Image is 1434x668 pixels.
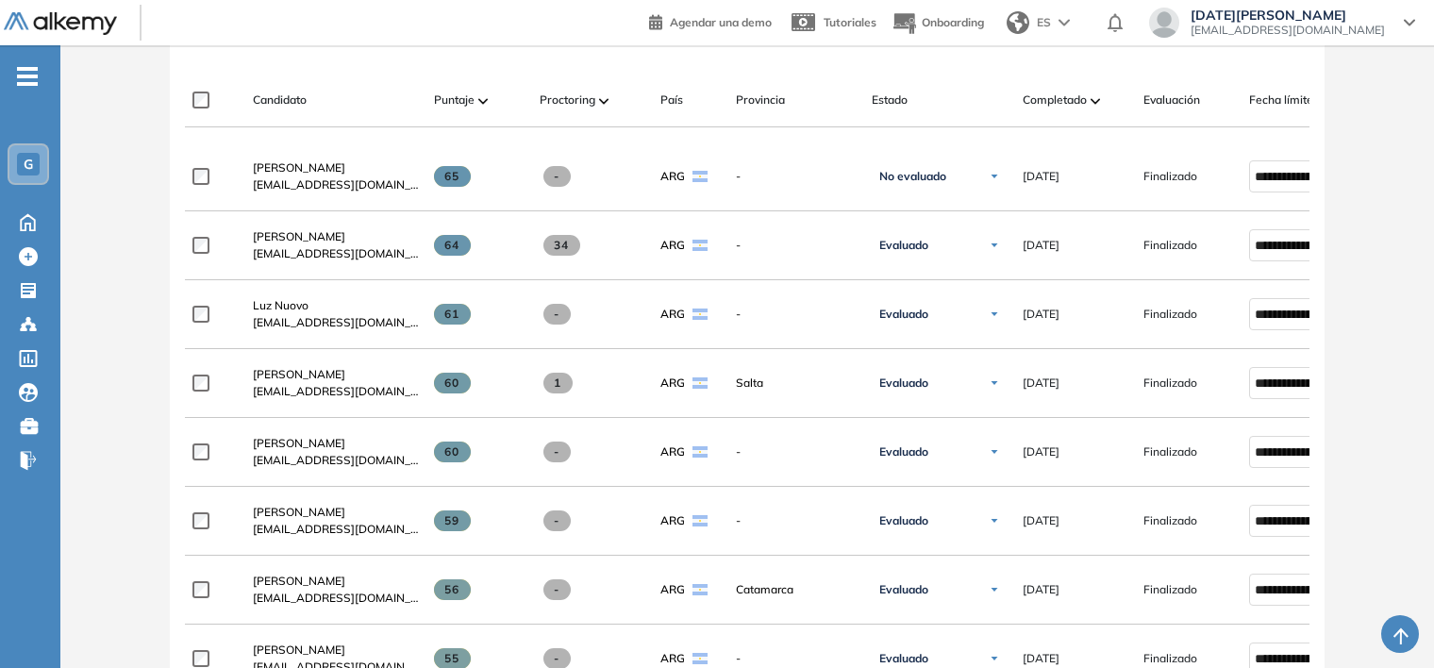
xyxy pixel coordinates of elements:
[434,166,471,187] span: 65
[989,515,1000,526] img: Ícono de flecha
[989,653,1000,664] img: Ícono de flecha
[253,521,419,538] span: [EMAIL_ADDRESS][DOMAIN_NAME]
[736,237,857,254] span: -
[253,367,345,381] span: [PERSON_NAME]
[736,306,857,323] span: -
[1007,11,1029,34] img: world
[543,442,571,462] span: -
[879,169,946,184] span: No evaluado
[434,235,471,256] span: 64
[599,98,609,104] img: [missing "en.ARROW_ALT" translation]
[989,171,1000,182] img: Ícono de flecha
[253,452,419,469] span: [EMAIL_ADDRESS][DOMAIN_NAME]
[989,446,1000,458] img: Ícono de flecha
[1143,375,1197,392] span: Finalizado
[649,9,772,32] a: Agendar una demo
[879,651,928,666] span: Evaluado
[1143,168,1197,185] span: Finalizado
[824,15,876,29] span: Tutoriales
[1023,306,1059,323] span: [DATE]
[1023,443,1059,460] span: [DATE]
[879,238,928,253] span: Evaluado
[253,314,419,331] span: [EMAIL_ADDRESS][DOMAIN_NAME]
[543,166,571,187] span: -
[540,92,595,109] span: Proctoring
[989,240,1000,251] img: Ícono de flecha
[692,446,708,458] img: ARG
[660,306,685,323] span: ARG
[1023,650,1059,667] span: [DATE]
[253,366,419,383] a: [PERSON_NAME]
[1143,237,1197,254] span: Finalizado
[736,512,857,529] span: -
[692,584,708,595] img: ARG
[660,168,685,185] span: ARG
[660,581,685,598] span: ARG
[692,653,708,664] img: ARG
[434,579,471,600] span: 56
[1023,92,1087,109] span: Completado
[1143,512,1197,529] span: Finalizado
[1249,92,1313,109] span: Fecha límite
[24,157,33,172] span: G
[253,436,345,450] span: [PERSON_NAME]
[17,75,38,78] i: -
[1023,237,1059,254] span: [DATE]
[1191,8,1385,23] span: [DATE][PERSON_NAME]
[253,590,419,607] span: [EMAIL_ADDRESS][DOMAIN_NAME]
[989,309,1000,320] img: Ícono de flecha
[989,377,1000,389] img: Ícono de flecha
[922,15,984,29] span: Onboarding
[1091,98,1100,104] img: [missing "en.ARROW_ALT" translation]
[660,650,685,667] span: ARG
[253,383,419,400] span: [EMAIL_ADDRESS][DOMAIN_NAME]
[1023,581,1059,598] span: [DATE]
[253,297,419,314] a: Luz Nuovo
[434,510,471,531] span: 59
[1023,375,1059,392] span: [DATE]
[1143,306,1197,323] span: Finalizado
[253,245,419,262] span: [EMAIL_ADDRESS][DOMAIN_NAME]
[692,515,708,526] img: ARG
[253,229,345,243] span: [PERSON_NAME]
[4,12,117,36] img: Logo
[670,15,772,29] span: Agendar una demo
[543,373,573,393] span: 1
[692,240,708,251] img: ARG
[253,574,345,588] span: [PERSON_NAME]
[879,376,928,391] span: Evaluado
[253,505,345,519] span: [PERSON_NAME]
[434,442,471,462] span: 60
[253,504,419,521] a: [PERSON_NAME]
[543,579,571,600] span: -
[736,92,785,109] span: Provincia
[892,3,984,43] button: Onboarding
[736,650,857,667] span: -
[253,435,419,452] a: [PERSON_NAME]
[253,176,419,193] span: [EMAIL_ADDRESS][DOMAIN_NAME]
[434,373,471,393] span: 60
[736,443,857,460] span: -
[253,92,307,109] span: Candidato
[543,510,571,531] span: -
[736,168,857,185] span: -
[736,375,857,392] span: Salta
[434,304,471,325] span: 61
[872,92,908,109] span: Estado
[253,643,345,657] span: [PERSON_NAME]
[253,228,419,245] a: [PERSON_NAME]
[692,377,708,389] img: ARG
[736,581,857,598] span: Catamarca
[543,235,580,256] span: 34
[1037,14,1051,31] span: ES
[660,443,685,460] span: ARG
[692,309,708,320] img: ARG
[478,98,488,104] img: [missing "en.ARROW_ALT" translation]
[1023,168,1059,185] span: [DATE]
[1143,650,1197,667] span: Finalizado
[879,582,928,597] span: Evaluado
[989,584,1000,595] img: Ícono de flecha
[1191,23,1385,38] span: [EMAIL_ADDRESS][DOMAIN_NAME]
[253,160,345,175] span: [PERSON_NAME]
[660,92,683,109] span: País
